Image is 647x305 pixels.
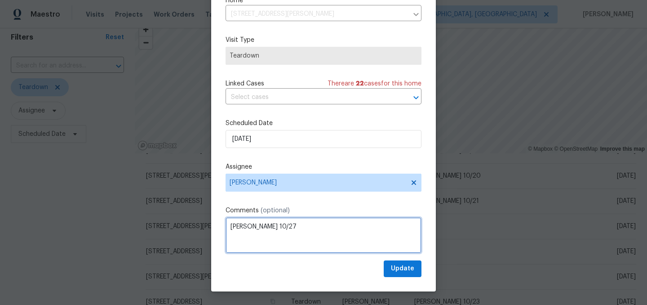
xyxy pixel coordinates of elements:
button: Open [410,91,422,104]
input: M/D/YYYY [226,130,421,148]
input: Enter in an address [226,7,408,21]
label: Scheduled Date [226,119,421,128]
span: [PERSON_NAME] [230,179,406,186]
label: Visit Type [226,36,421,45]
span: Teardown [230,51,417,60]
textarea: [PERSON_NAME] 10/27 [226,217,421,253]
span: There are case s for this home [328,79,421,88]
span: Linked Cases [226,79,264,88]
span: Update [391,263,414,274]
label: Assignee [226,162,421,171]
button: Update [384,260,421,277]
span: (optional) [261,207,290,214]
input: Select cases [226,90,396,104]
span: 22 [356,81,364,87]
label: Comments [226,206,421,215]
